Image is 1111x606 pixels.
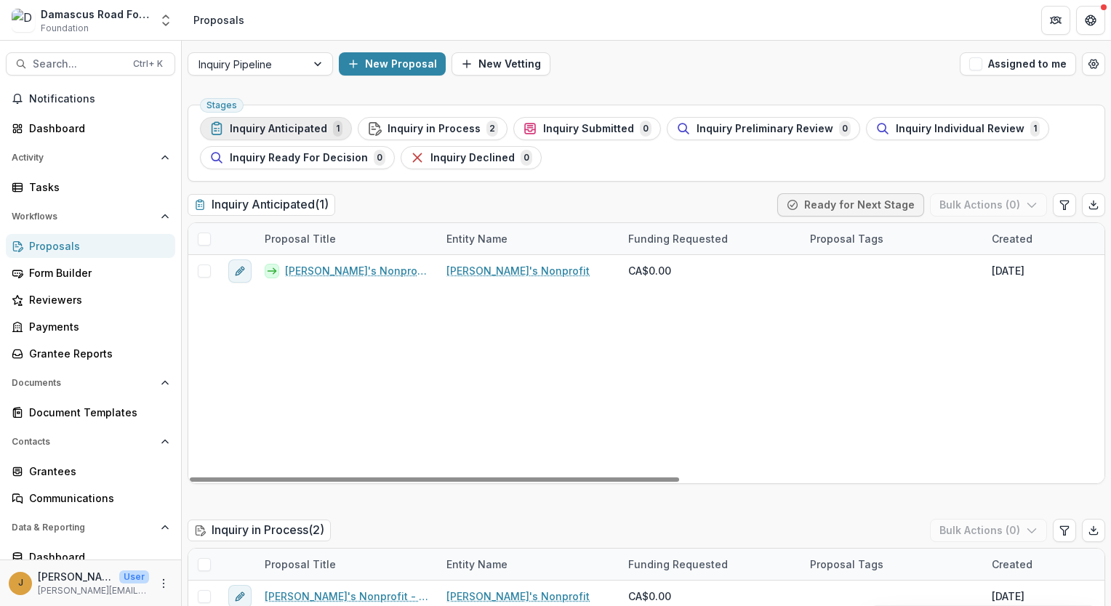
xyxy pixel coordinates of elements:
a: [PERSON_NAME]'s Nonprofit [446,589,590,604]
div: Funding Requested [619,231,737,246]
img: Damascus Road Foundation Workflow Sandbox [12,9,35,32]
div: Proposal Tags [801,549,983,580]
span: Inquiry Preliminary Review [697,123,833,135]
button: Partners [1041,6,1070,35]
span: CA$0.00 [628,589,671,604]
div: Payments [29,319,164,334]
button: Edit table settings [1053,519,1076,542]
div: Reviewers [29,292,164,307]
a: [PERSON_NAME]'s Nonprofit - 2025 - Inquiry Anticipated [285,263,429,278]
div: Communications [29,490,164,506]
button: Inquiry Anticipated1 [200,117,352,140]
span: Activity [12,153,155,163]
button: Open Activity [6,146,175,169]
span: 0 [521,150,532,166]
div: Entity Name [438,549,619,580]
button: More [155,575,172,592]
div: Entity Name [438,231,516,246]
a: Reviewers [6,288,175,312]
a: Document Templates [6,400,175,424]
span: Inquiry Anticipated [230,123,327,135]
span: 2 [486,121,498,137]
button: Bulk Actions (0) [930,519,1047,542]
p: [PERSON_NAME] [38,569,113,584]
button: Open Workflows [6,205,175,228]
button: Search... [6,52,175,76]
div: Proposal Title [256,557,345,572]
div: Funding Requested [619,223,801,254]
a: Tasks [6,175,175,199]
h2: Inquiry in Process ( 2 ) [188,520,331,541]
p: User [119,570,149,583]
button: Inquiry Submitted0 [513,117,661,140]
div: Proposal Title [256,223,438,254]
div: Funding Requested [619,549,801,580]
a: Proposals [6,234,175,258]
div: Proposals [29,238,164,254]
div: Proposals [193,12,244,28]
div: Proposal Tags [801,557,892,572]
div: Entity Name [438,557,516,572]
button: Ready for Next Stage [777,193,924,217]
div: Ctrl + K [130,56,166,72]
button: Open entity switcher [156,6,176,35]
button: Bulk Actions (0) [930,193,1047,217]
div: Form Builder [29,265,164,280]
button: New Vetting [452,52,550,76]
button: edit [228,259,252,283]
button: Open Contacts [6,430,175,453]
button: Inquiry Preliminary Review0 [667,117,860,140]
a: Dashboard [6,545,175,569]
span: Search... [33,58,124,70]
span: Data & Reporting [12,522,155,533]
button: Open table manager [1082,52,1105,76]
div: Proposal Tags [801,223,983,254]
button: New Proposal [339,52,446,76]
span: 0 [374,150,385,166]
button: Inquiry Ready For Decision0 [200,146,395,169]
div: Dashboard [29,549,164,565]
div: Entity Name [438,223,619,254]
h2: Inquiry Anticipated ( 1 ) [188,194,335,215]
div: Funding Requested [619,557,737,572]
span: Inquiry in Process [388,123,481,135]
a: Dashboard [6,116,175,140]
div: Created [983,231,1041,246]
span: Stages [206,100,237,110]
div: Damascus Road Foundation Workflow Sandbox [41,7,150,22]
button: Open Data & Reporting [6,516,175,539]
span: Documents [12,378,155,388]
p: [PERSON_NAME][EMAIL_ADDRESS][DOMAIN_NAME] [38,584,149,597]
span: Foundation [41,22,89,35]
span: Inquiry Declined [430,152,515,164]
button: Open Documents [6,371,175,395]
button: Edit table settings [1053,193,1076,217]
div: Proposal Title [256,549,438,580]
div: Jason [18,578,23,588]
span: CA$0.00 [628,263,671,278]
a: [PERSON_NAME]'s Nonprofit - 2025 - Application Form [265,589,429,604]
div: [DATE] [992,263,1024,278]
a: [PERSON_NAME]'s Nonprofit [446,263,590,278]
button: Export table data [1082,193,1105,217]
span: Inquiry Ready For Decision [230,152,368,164]
span: 1 [333,121,342,137]
span: Notifications [29,93,169,105]
a: Communications [6,486,175,510]
button: Inquiry in Process2 [358,117,508,140]
div: Dashboard [29,121,164,136]
a: Grantee Reports [6,342,175,365]
span: Inquiry Submitted [543,123,634,135]
a: Payments [6,315,175,339]
div: Proposal Title [256,231,345,246]
span: 0 [839,121,851,137]
button: Assigned to me [960,52,1076,76]
span: Workflows [12,211,155,222]
div: Grantee Reports [29,346,164,361]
